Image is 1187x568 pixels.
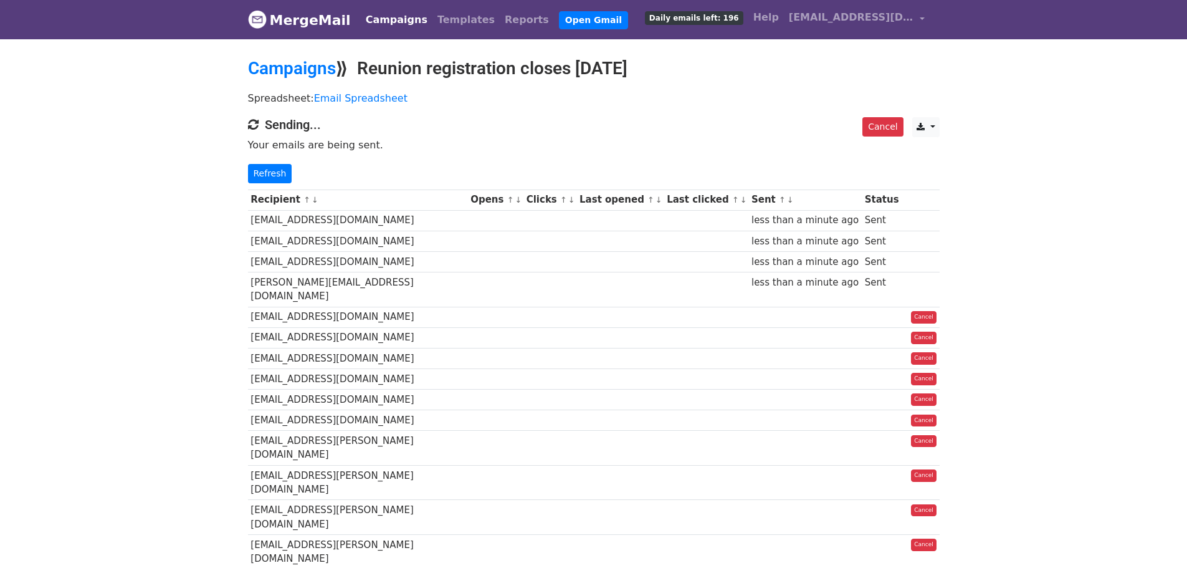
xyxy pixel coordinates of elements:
[655,195,662,205] a: ↓
[751,213,859,228] div: less than a minute ago
[862,251,902,272] td: Sent
[911,504,937,517] a: Cancel
[361,7,432,32] a: Campaigns
[911,373,937,385] a: Cancel
[862,190,902,210] th: Status
[432,7,500,32] a: Templates
[248,500,468,535] td: [EMAIL_ADDRESS][PERSON_NAME][DOMAIN_NAME]
[467,190,523,210] th: Opens
[559,11,628,29] a: Open Gmail
[248,231,468,251] td: [EMAIL_ADDRESS][DOMAIN_NAME]
[248,164,292,183] a: Refresh
[500,7,554,32] a: Reports
[862,272,902,307] td: Sent
[779,195,786,205] a: ↑
[248,190,468,210] th: Recipient
[732,195,739,205] a: ↑
[862,117,903,137] a: Cancel
[248,138,940,152] p: Your emails are being sent.
[740,195,747,205] a: ↓
[664,190,748,210] th: Last clicked
[248,368,468,389] td: [EMAIL_ADDRESS][DOMAIN_NAME]
[789,10,913,25] span: [EMAIL_ADDRESS][DOMAIN_NAME]
[647,195,654,205] a: ↑
[862,231,902,251] td: Sent
[248,210,468,231] td: [EMAIL_ADDRESS][DOMAIN_NAME]
[911,332,937,344] a: Cancel
[748,190,862,210] th: Sent
[507,195,514,205] a: ↑
[515,195,522,205] a: ↓
[911,469,937,482] a: Cancel
[911,415,937,427] a: Cancel
[248,272,468,307] td: [PERSON_NAME][EMAIL_ADDRESS][DOMAIN_NAME]
[248,410,468,431] td: [EMAIL_ADDRESS][DOMAIN_NAME]
[248,251,468,272] td: [EMAIL_ADDRESS][DOMAIN_NAME]
[751,276,859,290] div: less than a minute ago
[248,465,468,500] td: [EMAIL_ADDRESS][PERSON_NAME][DOMAIN_NAME]
[751,234,859,249] div: less than a minute ago
[751,255,859,269] div: less than a minute ago
[787,195,794,205] a: ↓
[248,307,468,327] td: [EMAIL_ADDRESS][DOMAIN_NAME]
[248,389,468,410] td: [EMAIL_ADDRESS][DOMAIN_NAME]
[911,352,937,365] a: Cancel
[568,195,575,205] a: ↓
[248,10,267,29] img: MergeMail logo
[784,5,930,34] a: [EMAIL_ADDRESS][DOMAIN_NAME]
[248,348,468,368] td: [EMAIL_ADDRESS][DOMAIN_NAME]
[862,210,902,231] td: Sent
[911,393,937,406] a: Cancel
[314,92,408,104] a: Email Spreadsheet
[748,5,784,30] a: Help
[248,58,940,79] h2: ⟫ Reunion registration closes [DATE]
[248,7,351,33] a: MergeMail
[248,117,940,132] h4: Sending...
[645,11,743,25] span: Daily emails left: 196
[560,195,567,205] a: ↑
[248,92,940,105] p: Spreadsheet:
[911,311,937,324] a: Cancel
[312,195,318,205] a: ↓
[523,190,576,210] th: Clicks
[303,195,310,205] a: ↑
[248,58,336,79] a: Campaigns
[576,190,664,210] th: Last opened
[248,431,468,466] td: [EMAIL_ADDRESS][PERSON_NAME][DOMAIN_NAME]
[248,327,468,348] td: [EMAIL_ADDRESS][DOMAIN_NAME]
[640,5,748,30] a: Daily emails left: 196
[911,539,937,551] a: Cancel
[911,435,937,448] a: Cancel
